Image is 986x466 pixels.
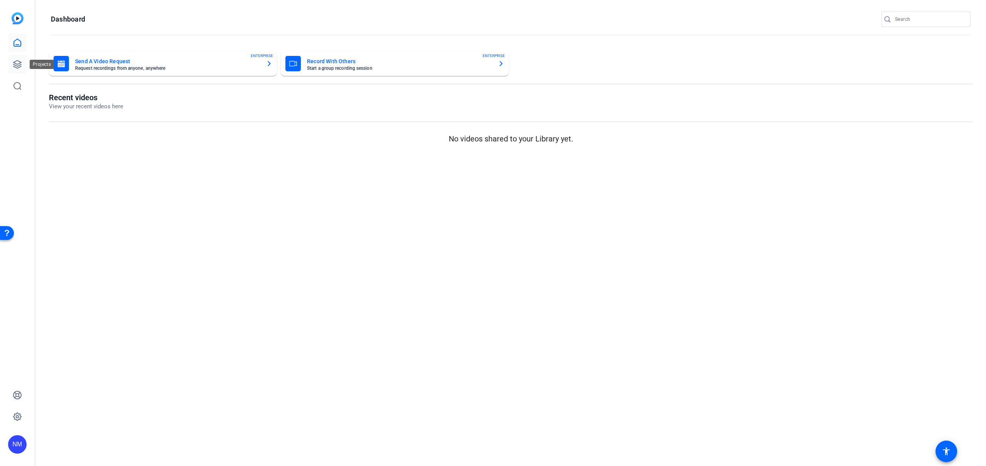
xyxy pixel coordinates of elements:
button: Record With OthersStart a group recording sessionENTERPRISE [281,51,509,76]
div: Projects [30,60,54,69]
img: blue-gradient.svg [12,12,23,24]
span: ENTERPRISE [483,53,505,59]
span: ENTERPRISE [251,53,273,59]
h1: Recent videos [49,93,123,102]
h1: Dashboard [51,15,85,24]
mat-card-title: Send A Video Request [75,57,260,66]
mat-card-subtitle: Start a group recording session [307,66,492,71]
mat-card-subtitle: Request recordings from anyone, anywhere [75,66,260,71]
p: View your recent videos here [49,102,123,111]
div: NM [8,435,27,454]
mat-card-title: Record With Others [307,57,492,66]
button: Send A Video RequestRequest recordings from anyone, anywhereENTERPRISE [49,51,277,76]
mat-icon: accessibility [942,447,951,456]
input: Search [895,15,964,24]
p: No videos shared to your Library yet. [49,133,973,145]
